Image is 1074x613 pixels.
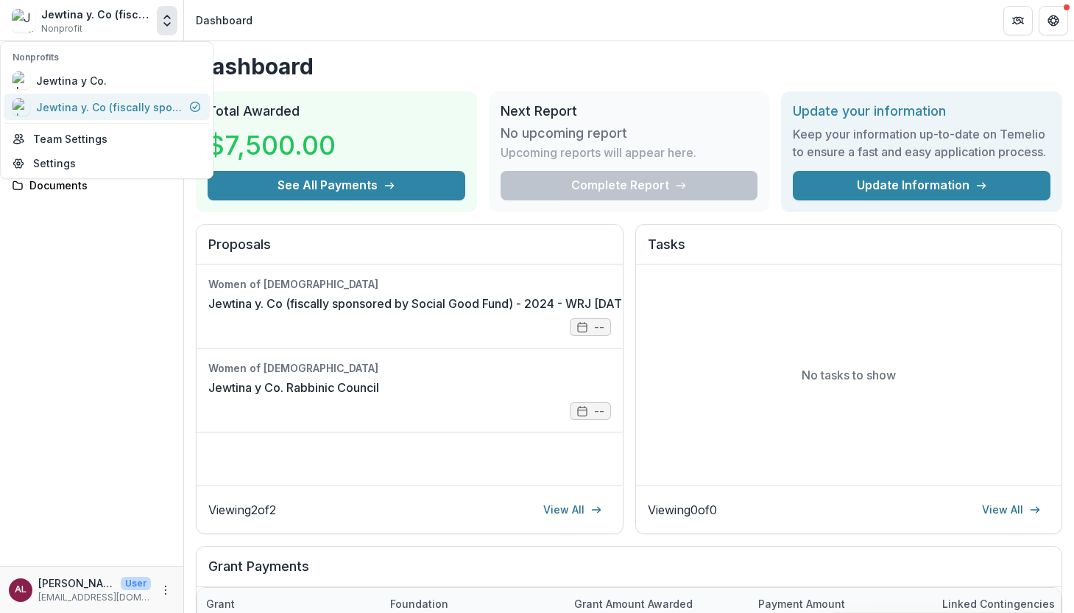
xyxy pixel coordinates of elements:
[648,237,1050,265] h2: Tasks
[29,178,166,193] div: Documents
[121,577,151,590] p: User
[208,558,1050,586] h2: Grant Payments
[12,9,35,32] img: Jewtina y. Co (fiscally sponsored by Social Good Fund)
[749,596,854,612] div: Payment Amount
[1003,6,1033,35] button: Partners
[802,366,896,384] p: No tasks to show
[38,591,151,604] p: [EMAIL_ADDRESS][DOMAIN_NAME]
[793,171,1050,200] a: Update Information
[973,498,1050,522] a: View All
[157,6,177,35] button: Open entity switcher
[208,237,611,265] h2: Proposals
[534,498,611,522] a: View All
[208,171,465,200] button: See All Payments
[15,585,27,595] div: Analucia Lopezrevoredo
[197,596,244,612] div: Grant
[157,581,174,599] button: More
[1039,6,1068,35] button: Get Help
[196,13,252,28] div: Dashboard
[501,144,696,161] p: Upcoming reports will appear here.
[648,501,717,519] p: Viewing 0 of 0
[565,596,702,612] div: Grant amount awarded
[501,125,627,141] h3: No upcoming report
[196,53,1062,80] h1: Dashboard
[208,125,336,165] h3: $7,500.00
[208,379,379,396] a: Jewtina y Co. Rabbinic Council
[208,295,800,312] a: Jewtina y. Co (fiscally sponsored by Social Good Fund) - 2024 - WRJ [DATE]-[DATE] YES Fund Applic...
[38,575,115,591] p: [PERSON_NAME]
[501,103,758,119] h2: Next Report
[41,7,151,22] div: Jewtina y. Co (fiscally sponsored by Social Good Fund)
[41,22,82,35] span: Nonprofit
[208,501,276,519] p: Viewing 2 of 2
[933,596,1064,612] div: Linked Contingencies
[793,103,1050,119] h2: Update your information
[381,596,457,612] div: Foundation
[793,125,1050,161] h3: Keep your information up-to-date on Temelio to ensure a fast and easy application process.
[190,10,258,31] nav: breadcrumb
[208,103,465,119] h2: Total Awarded
[6,173,177,197] a: Documents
